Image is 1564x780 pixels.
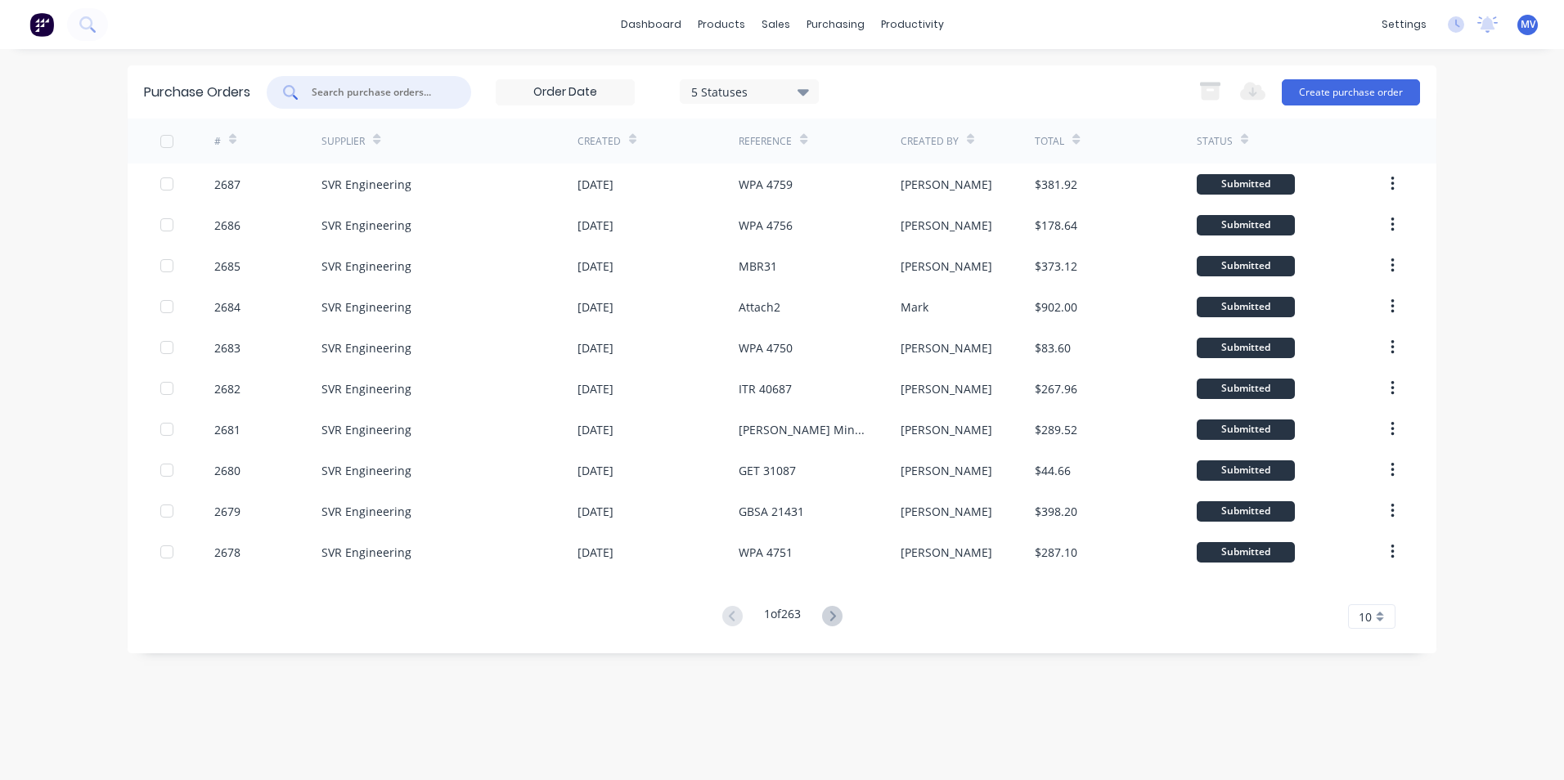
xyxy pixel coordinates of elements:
div: [PERSON_NAME] [901,339,992,356]
div: Submitted [1197,501,1295,522]
div: SVR Engineering [321,421,411,438]
div: 2678 [214,544,240,561]
div: 2682 [214,380,240,397]
div: WPA 4751 [739,544,793,561]
div: [PERSON_NAME] [901,421,992,438]
div: 2687 [214,176,240,193]
div: Reference [739,134,792,149]
div: [PERSON_NAME] [901,503,992,520]
div: [PERSON_NAME] [901,544,992,561]
div: Supplier [321,134,365,149]
div: $287.10 [1035,544,1077,561]
div: Submitted [1197,542,1295,563]
div: $373.12 [1035,258,1077,275]
div: Total [1035,134,1064,149]
div: [PERSON_NAME] [901,258,992,275]
div: Created By [901,134,959,149]
div: $398.20 [1035,503,1077,520]
div: # [214,134,221,149]
div: MBR31 [739,258,777,275]
div: settings [1373,12,1435,37]
div: WPA 4756 [739,217,793,234]
div: [DATE] [578,503,613,520]
div: 2680 [214,462,240,479]
div: [PERSON_NAME] [901,217,992,234]
div: 2681 [214,421,240,438]
div: [DATE] [578,217,613,234]
button: Create purchase order [1282,79,1420,105]
div: 2685 [214,258,240,275]
div: 2686 [214,217,240,234]
div: [PERSON_NAME] [901,176,992,193]
div: [DATE] [578,380,613,397]
div: [DATE] [578,176,613,193]
div: purchasing [798,12,873,37]
div: [DATE] [578,298,613,316]
div: [PERSON_NAME] [901,462,992,479]
div: SVR Engineering [321,380,411,397]
div: [PERSON_NAME] Mining 3521 [739,421,867,438]
span: 10 [1359,608,1372,625]
div: 1 of 263 [764,605,801,629]
div: SVR Engineering [321,503,411,520]
div: Submitted [1197,419,1295,440]
div: 2684 [214,298,240,316]
span: MV [1521,17,1535,32]
div: SVR Engineering [321,258,411,275]
div: Submitted [1197,379,1295,399]
div: WPA 4759 [739,176,793,193]
img: Factory [29,12,54,37]
div: GET 31087 [739,462,796,479]
div: [DATE] [578,544,613,561]
div: Created [578,134,621,149]
div: [DATE] [578,258,613,275]
div: $381.92 [1035,176,1077,193]
div: products [690,12,753,37]
div: Submitted [1197,338,1295,358]
div: Submitted [1197,460,1295,481]
div: WPA 4750 [739,339,793,356]
div: 2683 [214,339,240,356]
div: 2679 [214,503,240,520]
div: $83.60 [1035,339,1071,356]
div: Submitted [1197,297,1295,317]
div: SVR Engineering [321,217,411,234]
div: ITR 40687 [739,380,792,397]
div: SVR Engineering [321,339,411,356]
div: [DATE] [578,462,613,479]
input: Order Date [497,80,634,105]
div: SVR Engineering [321,544,411,561]
a: dashboard [613,12,690,37]
div: Submitted [1197,256,1295,276]
div: $289.52 [1035,421,1077,438]
div: Mark [901,298,928,316]
div: $267.96 [1035,380,1077,397]
div: Status [1197,134,1233,149]
div: $44.66 [1035,462,1071,479]
div: Submitted [1197,215,1295,235]
div: productivity [873,12,952,37]
div: $902.00 [1035,298,1077,316]
div: [DATE] [578,339,613,356]
div: Submitted [1197,174,1295,195]
div: SVR Engineering [321,462,411,479]
div: GBSA 21431 [739,503,804,520]
div: Attach2 [739,298,780,316]
div: sales [753,12,798,37]
div: SVR Engineering [321,176,411,193]
div: SVR Engineering [321,298,411,316]
div: [PERSON_NAME] [901,380,992,397]
input: Search purchase orders... [310,84,446,101]
div: 5 Statuses [691,83,808,100]
div: [DATE] [578,421,613,438]
div: $178.64 [1035,217,1077,234]
div: Purchase Orders [144,83,250,102]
